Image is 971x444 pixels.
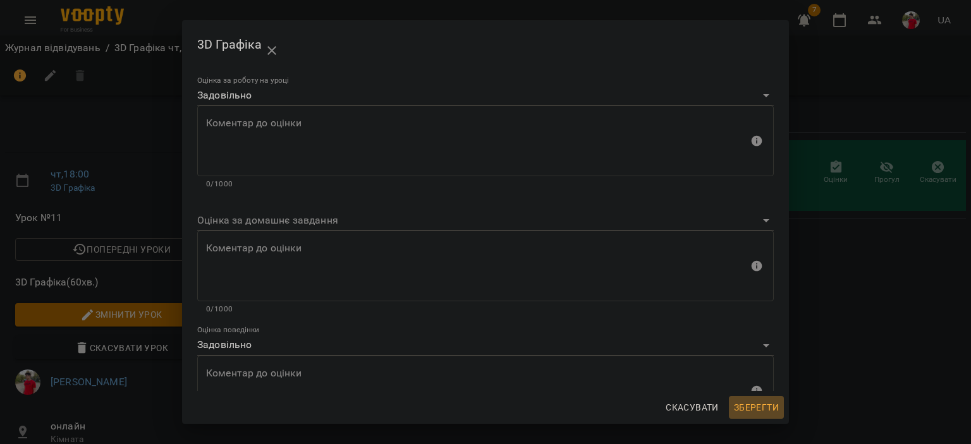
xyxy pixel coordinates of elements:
span: Зберегти [734,400,779,415]
h2: 3D Графіка [197,30,774,61]
p: 0/1000 [206,178,765,191]
label: Оцінка поведінки [197,327,259,334]
div: Задовільно [197,86,774,106]
button: close [257,35,287,66]
p: 0/1000 [206,303,765,316]
button: Зберегти [729,396,784,419]
span: Скасувати [666,400,719,415]
button: Скасувати [661,396,724,419]
label: Оцінка за роботу на уроці [197,76,289,84]
div: Задовільно [197,335,774,356]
